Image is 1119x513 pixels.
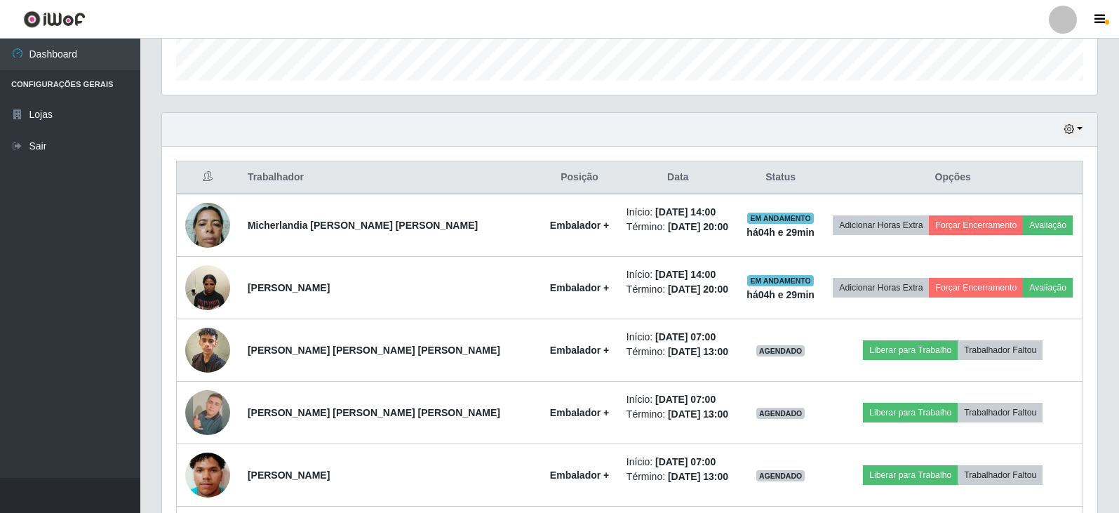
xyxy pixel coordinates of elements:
[626,407,730,422] li: Término:
[746,227,815,238] strong: há 04 h e 29 min
[626,345,730,359] li: Término:
[668,471,728,482] time: [DATE] 13:00
[550,345,609,356] strong: Embalador +
[626,282,730,297] li: Término:
[626,392,730,407] li: Início:
[668,284,728,295] time: [DATE] 20:00
[626,469,730,484] li: Término:
[756,470,805,481] span: AGENDADO
[668,408,728,420] time: [DATE] 13:00
[550,469,609,481] strong: Embalador +
[618,161,738,194] th: Data
[248,282,330,293] strong: [PERSON_NAME]
[738,161,824,194] th: Status
[929,278,1023,298] button: Forçar Encerramento
[833,215,929,235] button: Adicionar Horas Extra
[248,345,500,356] strong: [PERSON_NAME] [PERSON_NAME] [PERSON_NAME]
[185,320,230,380] img: 1752515329237.jpeg
[248,469,330,481] strong: [PERSON_NAME]
[668,221,728,232] time: [DATE] 20:00
[626,220,730,234] li: Término:
[1023,215,1073,235] button: Avaliação
[248,407,500,418] strong: [PERSON_NAME] [PERSON_NAME] [PERSON_NAME]
[626,330,730,345] li: Início:
[958,403,1043,422] button: Trabalhador Faltou
[747,275,814,286] span: EM ANDAMENTO
[550,220,609,231] strong: Embalador +
[185,258,230,317] img: 1754777743456.jpeg
[541,161,618,194] th: Posição
[668,346,728,357] time: [DATE] 13:00
[185,195,230,255] img: 1754352447691.jpeg
[958,465,1043,485] button: Trabalhador Faltou
[746,289,815,300] strong: há 04 h e 29 min
[550,282,609,293] strong: Embalador +
[756,345,805,357] span: AGENDADO
[929,215,1023,235] button: Forçar Encerramento
[863,340,958,360] button: Liberar para Trabalho
[626,267,730,282] li: Início:
[958,340,1043,360] button: Trabalhador Faltou
[239,161,541,194] th: Trabalhador
[863,465,958,485] button: Liberar para Trabalho
[655,456,716,467] time: [DATE] 07:00
[863,403,958,422] button: Liberar para Trabalho
[655,206,716,218] time: [DATE] 14:00
[626,455,730,469] li: Início:
[248,220,478,231] strong: Micherlandia [PERSON_NAME] [PERSON_NAME]
[823,161,1083,194] th: Opções
[655,394,716,405] time: [DATE] 07:00
[833,278,929,298] button: Adicionar Horas Extra
[655,331,716,342] time: [DATE] 07:00
[1023,278,1073,298] button: Avaliação
[747,213,814,224] span: EM ANDAMENTO
[185,373,230,453] img: 1752573650429.jpeg
[756,408,805,419] span: AGENDADO
[23,11,86,28] img: CoreUI Logo
[655,269,716,280] time: [DATE] 14:00
[626,205,730,220] li: Início:
[550,407,609,418] strong: Embalador +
